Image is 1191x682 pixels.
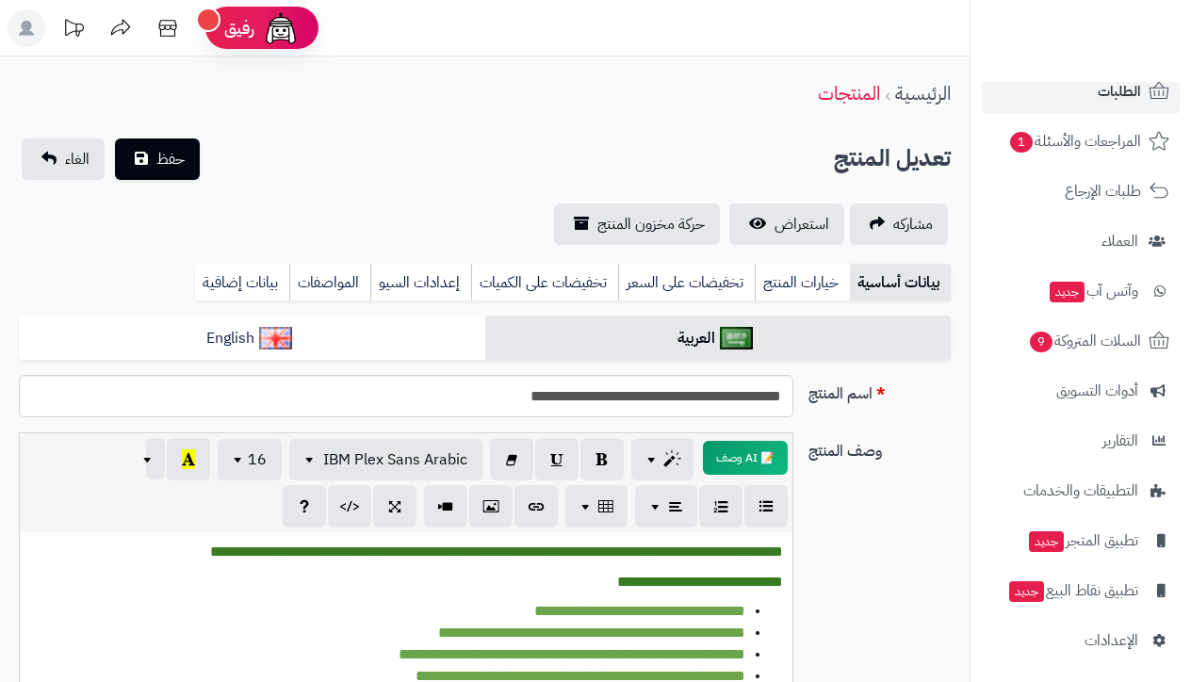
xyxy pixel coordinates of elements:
span: 1 [1010,132,1033,153]
a: الطلبات [982,69,1180,114]
span: المراجعات والأسئلة [1008,128,1141,154]
img: العربية [720,327,753,349]
a: خيارات المنتج [755,264,850,301]
a: تطبيق نقاط البيعجديد [982,568,1180,613]
span: جديد [1029,531,1064,552]
span: التطبيقات والخدمات [1023,478,1138,504]
span: الطلبات [1098,78,1141,105]
a: المنتجات [818,79,880,107]
span: الإعدادات [1085,627,1138,654]
a: إعدادات السيو [370,264,471,301]
span: حفظ [156,148,185,170]
label: وصف المنتج [801,432,959,463]
a: تحديثات المنصة [50,9,97,52]
a: تخفيضات على الكميات [471,264,618,301]
img: ai-face.png [262,9,300,47]
button: IBM Plex Sans Arabic [289,439,482,480]
a: English [19,316,485,362]
a: العربية [485,316,952,362]
h2: تعديل المنتج [834,139,951,178]
a: تطبيق المتجرجديد [982,518,1180,563]
a: وآتس آبجديد [982,268,1180,314]
button: 📝 AI وصف [703,441,788,475]
a: حركة مخزون المنتج [554,203,720,245]
span: 9 [1030,332,1052,352]
span: وآتس آب [1048,278,1138,304]
a: المواصفات [289,264,370,301]
a: استعراض [729,203,844,245]
a: الرئيسية [895,79,951,107]
button: حفظ [115,138,200,180]
a: بيانات أساسية [850,264,951,301]
span: 16 [248,448,267,471]
span: السلات المتروكة [1028,328,1141,354]
a: تخفيضات على السعر [618,264,755,301]
span: رفيق [224,17,254,40]
span: تطبيق المتجر [1027,528,1138,554]
a: أدوات التسويق [982,368,1180,414]
span: IBM Plex Sans Arabic [323,448,467,471]
a: المراجعات والأسئلة1 [982,119,1180,164]
a: مشاركه [850,203,948,245]
a: بيانات إضافية [195,264,289,301]
span: مشاركه [893,213,933,235]
img: English [259,327,292,349]
span: حركة مخزون المنتج [597,213,705,235]
span: تطبيق نقاط البيع [1007,577,1138,604]
a: التقارير [982,418,1180,463]
a: الإعدادات [982,618,1180,663]
span: جديد [1009,581,1044,602]
button: 16 [218,439,282,480]
span: جديد [1050,282,1085,302]
a: السلات المتروكة9 [982,318,1180,364]
a: التطبيقات والخدمات [982,468,1180,513]
a: العملاء [982,219,1180,264]
span: أدوات التسويق [1056,378,1138,404]
a: الغاء [22,138,105,180]
span: طلبات الإرجاع [1065,178,1141,204]
a: طلبات الإرجاع [982,169,1180,214]
label: اسم المنتج [801,375,959,405]
span: استعراض [775,213,829,235]
span: العملاء [1101,228,1138,254]
span: الغاء [65,148,90,170]
span: التقارير [1102,428,1138,454]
